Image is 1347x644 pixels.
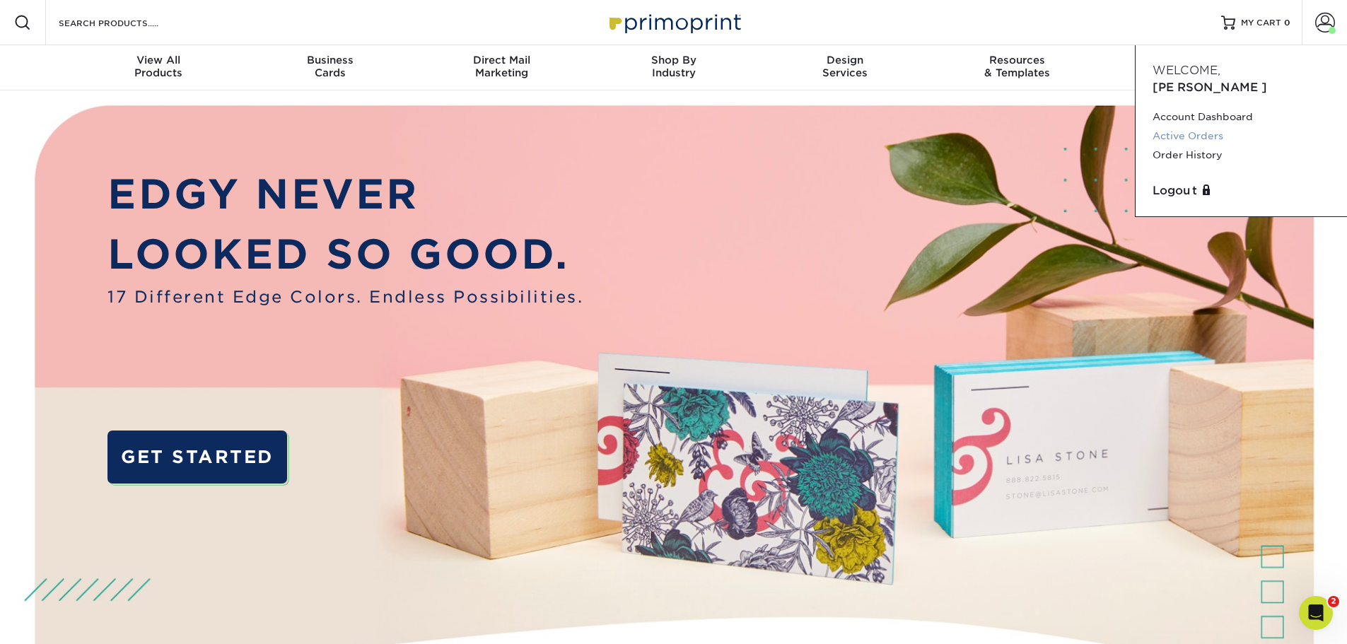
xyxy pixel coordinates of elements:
p: LOOKED SO GOOD. [107,224,583,285]
a: Account Dashboard [1153,107,1330,127]
span: Welcome, [1153,64,1220,77]
span: Business [244,54,416,66]
div: Products [73,54,245,79]
a: Logout [1153,182,1330,199]
span: 0 [1284,18,1290,28]
img: Primoprint [603,7,745,37]
iframe: Intercom live chat [1299,596,1333,630]
a: Direct MailMarketing [416,45,588,90]
p: EDGY NEVER [107,164,583,225]
div: Services [759,54,931,79]
div: Marketing [416,54,588,79]
span: [PERSON_NAME] [1153,81,1267,94]
div: Cards [244,54,416,79]
span: View All [73,54,245,66]
div: Industry [588,54,759,79]
span: MY CART [1241,17,1281,29]
span: Shop By [588,54,759,66]
a: GET STARTED [107,431,286,484]
span: Design [759,54,931,66]
a: DesignServices [759,45,931,90]
input: SEARCH PRODUCTS..... [57,14,195,31]
a: Resources& Templates [931,45,1103,90]
a: Contact& Support [1103,45,1275,90]
div: & Support [1103,54,1275,79]
span: Direct Mail [416,54,588,66]
span: Contact [1103,54,1275,66]
span: 17 Different Edge Colors. Endless Possibilities. [107,285,583,309]
a: Shop ByIndustry [588,45,759,90]
a: Active Orders [1153,127,1330,146]
a: View AllProducts [73,45,245,90]
span: Resources [931,54,1103,66]
span: 2 [1328,596,1339,607]
a: Order History [1153,146,1330,165]
a: BusinessCards [244,45,416,90]
div: & Templates [931,54,1103,79]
